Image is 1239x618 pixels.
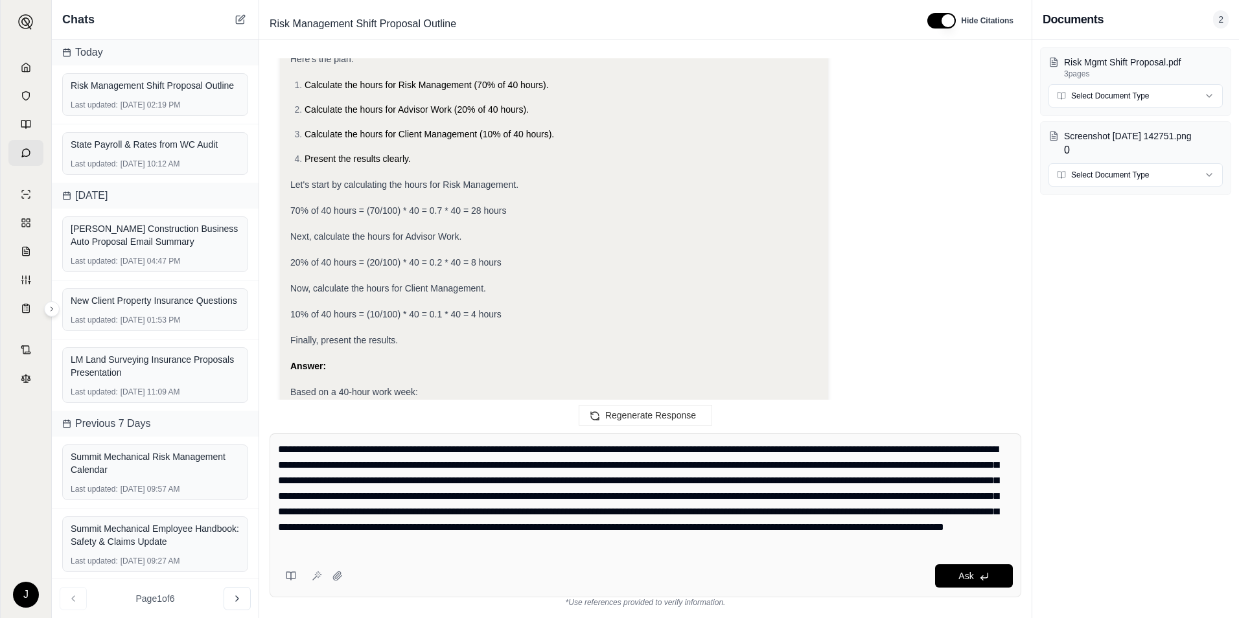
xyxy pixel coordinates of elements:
div: [PERSON_NAME] Construction Business Auto Proposal Email Summary [71,222,240,248]
h3: Documents [1043,10,1104,29]
span: Next, calculate the hours for Advisor Work. [290,231,461,242]
div: New Client Property Insurance Questions [71,294,240,307]
span: Last updated: [71,484,118,494]
p: Risk Mgmt Shift Proposal.pdf [1064,56,1223,69]
span: Page 1 of 6 [136,592,175,605]
span: Let's start by calculating the hours for Risk Management. [290,179,518,190]
div: [DATE] 10:12 AM [71,159,240,169]
div: [DATE] 11:09 AM [71,387,240,397]
span: Last updated: [71,387,118,397]
span: Calculate the hours for Client Management (10% of 40 hours). [305,129,554,139]
div: LM Land Surveying Insurance Proposals Presentation [71,353,240,379]
div: Previous 7 Days [52,411,259,437]
span: Last updated: [71,556,118,566]
span: 2 [1213,10,1229,29]
div: [DATE] 01:53 PM [71,315,240,325]
button: Ask [935,564,1013,588]
a: Chat [8,140,43,166]
span: Last updated: [71,100,118,110]
button: Regenerate Response [579,405,712,426]
div: [DATE] 02:19 PM [71,100,240,110]
span: Based on a 40-hour work week: [290,387,418,397]
div: [DATE] [52,183,259,209]
a: Prompt Library [8,111,43,137]
div: [DATE] 09:27 AM [71,556,240,566]
button: New Chat [233,12,248,27]
button: Risk Mgmt Shift Proposal.pdf3pages [1048,56,1223,79]
span: Hide Citations [961,16,1013,26]
a: Coverage Table [8,295,43,321]
button: Expand sidebar [13,9,39,35]
span: Calculate the hours for Advisor Work (20% of 40 hours). [305,104,529,115]
span: 10% of 40 hours = (10/100) * 40 = 0.1 * 40 = 4 hours [290,309,502,319]
div: Today [52,40,259,65]
span: Now, calculate the hours for Client Management. [290,283,486,293]
span: Last updated: [71,256,118,266]
span: Regenerate Response [605,410,696,420]
span: Last updated: [71,159,118,169]
div: 0 [1064,130,1223,158]
span: Chats [62,10,95,29]
div: J [13,582,39,608]
button: Expand sidebar [44,301,60,317]
span: Here's the plan: [290,54,354,64]
img: Expand sidebar [18,14,34,30]
div: [DATE] 09:57 AM [71,484,240,494]
span: Risk Management Shift Proposal Outline [264,14,461,34]
a: Legal Search Engine [8,365,43,391]
a: Contract Analysis [8,337,43,363]
a: Claim Coverage [8,238,43,264]
p: Screenshot 2025-09-03 142751.png [1064,130,1223,143]
div: Risk Management Shift Proposal Outline [71,79,240,92]
a: Policy Comparisons [8,210,43,236]
div: *Use references provided to verify information. [270,597,1021,608]
span: Ask [958,571,973,581]
span: Calculate the hours for Risk Management (70% of 40 hours). [305,80,549,90]
span: 20% of 40 hours = (20/100) * 40 = 0.2 * 40 = 8 hours [290,257,502,268]
a: Home [8,54,43,80]
div: Edit Title [264,14,912,34]
a: Custom Report [8,267,43,293]
strong: Answer: [290,361,326,371]
span: Present the results clearly. [305,154,411,164]
span: 70% of 40 hours = (70/100) * 40 = 0.7 * 40 = 28 hours [290,205,507,216]
a: Documents Vault [8,83,43,109]
div: Summit Mechanical Employee Handbook: Safety & Claims Update [71,522,240,548]
button: Screenshot [DATE] 142751.png0 [1048,130,1223,158]
div: State Payroll & Rates from WC Audit [71,138,240,151]
span: Last updated: [71,315,118,325]
p: 3 pages [1064,69,1223,79]
div: [DATE] 04:47 PM [71,256,240,266]
div: Summit Mechanical Risk Management Calendar [71,450,240,476]
a: Single Policy [8,181,43,207]
span: Finally, present the results. [290,335,398,345]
